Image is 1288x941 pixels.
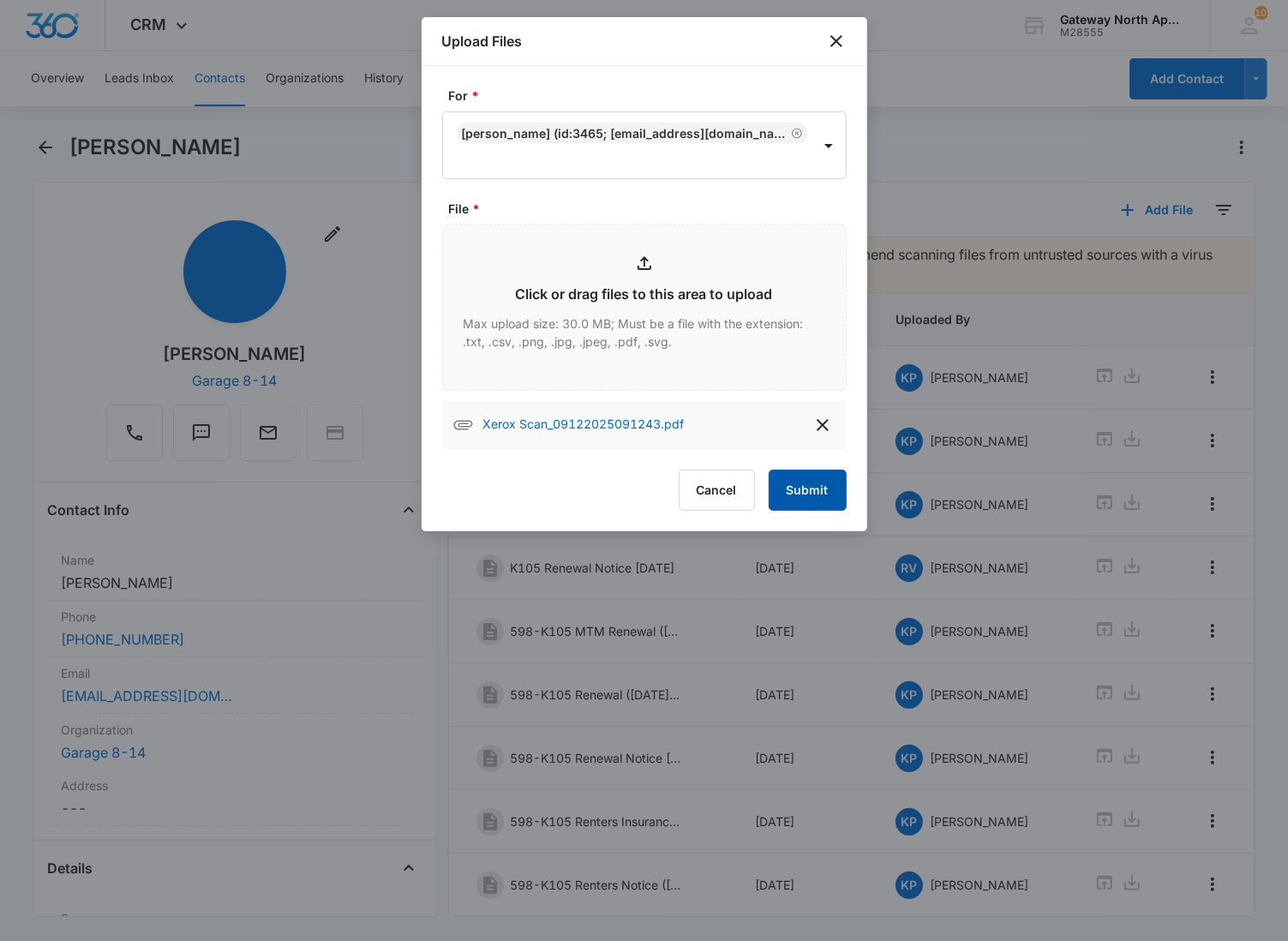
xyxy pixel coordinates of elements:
button: delete [809,411,836,439]
button: close [826,31,847,51]
label: File [449,200,854,218]
button: Cancel [679,470,755,511]
div: [PERSON_NAME] (ID:3465; [EMAIL_ADDRESS][DOMAIN_NAME]; 9706349643) [462,126,788,141]
p: Xerox Scan_09122025091243.pdf [483,415,685,435]
h1: Upload Files [442,31,523,51]
div: Remove Eddie Hernandez (ID:3465; ez_ed72@hotmail.com; 9706349643) [788,127,803,139]
label: For [449,87,854,105]
button: Submit [769,470,847,511]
